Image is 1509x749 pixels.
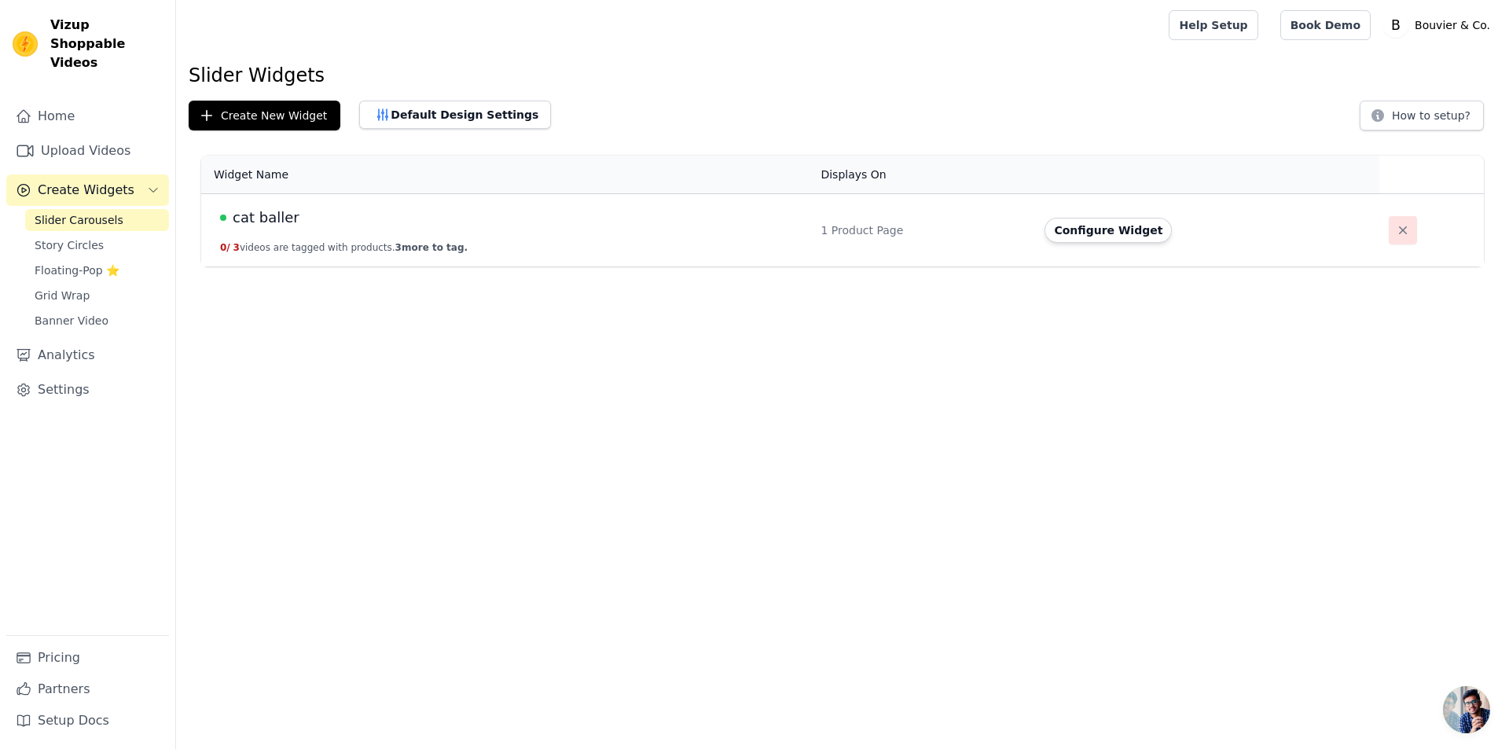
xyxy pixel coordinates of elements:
span: Banner Video [35,313,108,329]
a: How to setup? [1360,112,1484,127]
a: Setup Docs [6,705,169,736]
button: Configure Widget [1045,218,1172,243]
a: Upload Videos [6,135,169,167]
a: Help Setup [1169,10,1257,40]
button: Create New Widget [189,101,340,130]
a: Story Circles [25,234,169,256]
button: Create Widgets [6,174,169,206]
span: Floating-Pop ⭐ [35,263,119,278]
div: 1 Product Page [821,222,1026,238]
a: Grid Wrap [25,285,169,307]
span: 0 / [220,242,230,253]
a: Book Demo [1280,10,1371,40]
div: Open chat [1443,686,1490,733]
th: Displays On [811,156,1035,194]
button: Default Design Settings [359,101,551,129]
span: Live Published [220,215,226,221]
img: Vizup [13,31,38,57]
button: How to setup? [1360,101,1484,130]
p: Bouvier & Co. [1408,11,1496,39]
a: Floating-Pop ⭐ [25,259,169,281]
a: Settings [6,374,169,406]
span: cat baller [233,207,299,229]
span: 3 [233,242,240,253]
span: Grid Wrap [35,288,90,303]
span: Create Widgets [38,181,134,200]
button: B Bouvier & Co. [1383,11,1496,39]
h1: Slider Widgets [189,63,1496,88]
button: Delete widget [1389,216,1417,244]
th: Widget Name [201,156,811,194]
a: Partners [6,674,169,705]
a: Analytics [6,340,169,371]
text: B [1391,17,1401,33]
button: 0/ 3videos are tagged with products.3more to tag. [220,241,468,254]
span: 3 more to tag. [395,242,468,253]
span: Story Circles [35,237,104,253]
span: Slider Carousels [35,212,123,228]
span: Vizup Shoppable Videos [50,16,163,72]
a: Slider Carousels [25,209,169,231]
a: Pricing [6,642,169,674]
a: Home [6,101,169,132]
a: Banner Video [25,310,169,332]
